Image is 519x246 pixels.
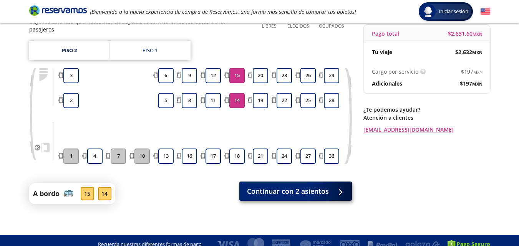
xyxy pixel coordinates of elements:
[472,50,483,55] small: MXN
[229,149,245,164] button: 18
[90,8,356,15] em: ¡Bienvenido a la nueva experiencia de compra de Reservamos, una forma más sencilla de comprar tus...
[63,93,79,108] button: 2
[324,68,339,83] button: 29
[29,17,251,33] p: Elige los asientos que necesites, en seguida te solicitaremos los datos de los pasajeros
[81,187,94,200] div: 15
[481,7,490,17] button: English
[110,41,191,60] a: Piso 1
[206,68,221,83] button: 12
[29,5,87,18] a: Brand Logo
[182,93,197,108] button: 8
[372,48,392,56] p: Tu viaje
[206,93,221,108] button: 11
[143,47,158,54] div: Piso 1
[300,68,316,83] button: 26
[134,149,150,164] button: 10
[461,68,483,76] span: $ 197
[277,93,292,108] button: 22
[158,149,174,164] button: 13
[29,5,87,16] i: Brand Logo
[253,149,268,164] button: 21
[158,68,174,83] button: 6
[277,68,292,83] button: 23
[300,93,316,108] button: 25
[182,149,197,164] button: 16
[206,149,221,164] button: 17
[182,68,197,83] button: 9
[239,182,352,201] button: Continuar con 2 asientos
[98,187,111,200] div: 14
[29,41,109,60] a: Piso 2
[253,93,268,108] button: 19
[229,68,245,83] button: 15
[473,31,483,37] small: MXN
[253,68,268,83] button: 20
[277,149,292,164] button: 24
[324,149,339,164] button: 36
[372,79,402,88] p: Adicionales
[472,81,483,87] small: MXN
[363,114,490,122] p: Atención a clientes
[363,125,490,134] a: [EMAIL_ADDRESS][DOMAIN_NAME]
[33,188,60,199] p: A bordo
[300,149,316,164] button: 27
[436,8,471,15] span: Iniciar sesión
[363,106,490,114] p: ¿Te podemos ayudar?
[473,69,483,75] small: MXN
[247,186,329,196] span: Continuar con 2 asientos
[229,93,245,108] button: 14
[63,68,79,83] button: 3
[111,149,126,164] button: 7
[448,30,483,38] span: $ 2,631.60
[372,30,399,38] p: Pago total
[455,48,483,56] span: $ 2,632
[87,149,103,164] button: 4
[158,93,174,108] button: 5
[324,93,339,108] button: 28
[372,68,418,76] p: Cargo por servicio
[460,79,483,88] span: $ 197
[63,149,79,164] button: 1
